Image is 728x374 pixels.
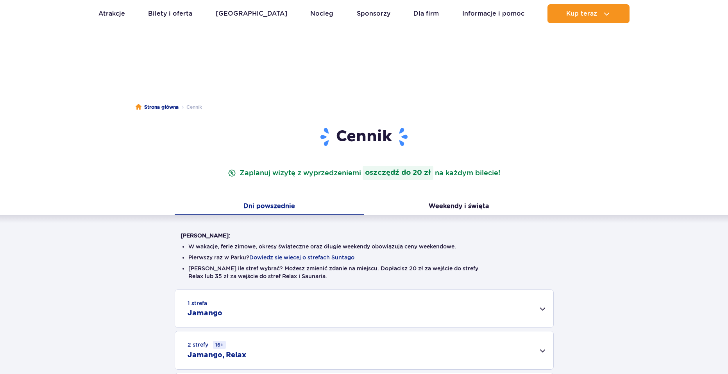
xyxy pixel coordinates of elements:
[310,4,333,23] a: Nocleg
[547,4,630,23] button: Kup teraz
[188,341,226,349] small: 2 strefy
[413,4,439,23] a: Dla firm
[566,10,597,17] span: Kup teraz
[188,264,540,280] li: [PERSON_NAME] ile stref wybrać? Możesz zmienić zdanie na miejscu. Dopłacisz 20 zł za wejście do s...
[175,199,364,215] button: Dni powszednie
[181,232,230,239] strong: [PERSON_NAME]:
[357,4,390,23] a: Sponsorzy
[226,166,502,180] p: Zaplanuj wizytę z wyprzedzeniem na każdym bilecie!
[188,299,207,307] small: 1 strefa
[462,4,524,23] a: Informacje i pomoc
[181,127,548,147] h1: Cennik
[148,4,192,23] a: Bilety i oferta
[179,103,202,111] li: Cennik
[188,243,540,250] li: W wakacje, ferie zimowe, okresy świąteczne oraz długie weekendy obowiązują ceny weekendowe.
[98,4,125,23] a: Atrakcje
[136,103,179,111] a: Strona główna
[188,351,246,360] h2: Jamango, Relax
[188,309,222,318] h2: Jamango
[249,254,354,261] button: Dowiedz się więcej o strefach Suntago
[216,4,287,23] a: [GEOGRAPHIC_DATA]
[213,341,226,349] small: 16+
[364,199,554,215] button: Weekendy i święta
[188,254,540,261] li: Pierwszy raz w Parku?
[363,166,433,180] strong: oszczędź do 20 zł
